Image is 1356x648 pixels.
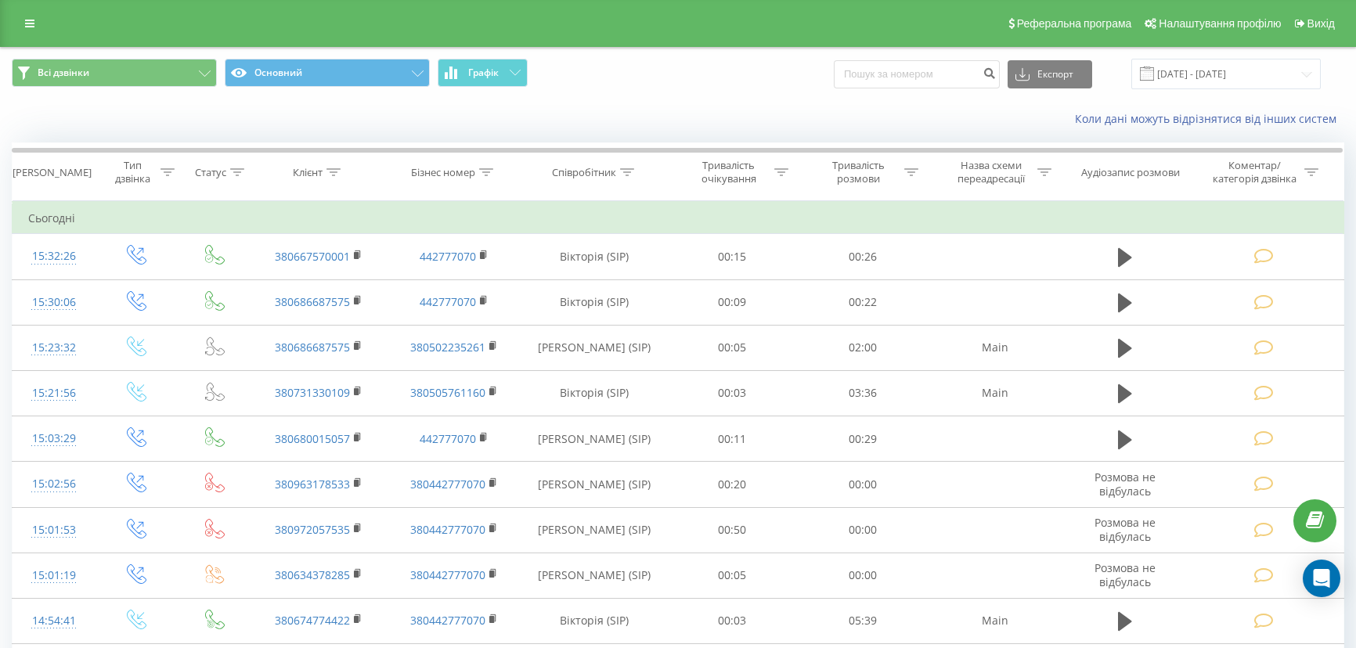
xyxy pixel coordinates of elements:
div: 15:01:53 [28,515,80,545]
div: [PERSON_NAME] [13,166,92,179]
td: 00:03 [667,598,797,643]
div: 15:32:26 [28,241,80,272]
td: Сьогодні [13,203,1344,234]
span: Розмова не відбулась [1095,470,1156,499]
td: 00:22 [798,279,928,325]
a: 380972057535 [275,522,350,537]
td: [PERSON_NAME] (SIP) [521,462,667,507]
a: 380667570001 [275,249,350,264]
td: [PERSON_NAME] (SIP) [521,507,667,553]
td: 02:00 [798,325,928,370]
div: Тривалість очікування [687,159,770,185]
a: 380442777070 [410,477,485,491]
td: 00:00 [798,553,928,598]
div: Тип дзвінка [110,159,157,185]
a: 380680015057 [275,431,350,446]
a: 380674774422 [275,613,350,628]
a: Коли дані можуть відрізнятися вiд інших систем [1075,111,1344,126]
button: Графік [438,59,528,87]
div: 15:30:06 [28,287,80,318]
a: 442777070 [420,294,476,309]
a: 442777070 [420,431,476,446]
button: Всі дзвінки [12,59,217,87]
td: 00:26 [798,234,928,279]
td: [PERSON_NAME] (SIP) [521,325,667,370]
span: Всі дзвінки [38,67,89,79]
div: Співробітник [552,166,616,179]
a: 380502235261 [410,340,485,355]
span: Реферальна програма [1017,17,1132,30]
td: 00:29 [798,416,928,462]
a: 380442777070 [410,567,485,582]
div: 15:23:32 [28,333,80,363]
a: 380442777070 [410,613,485,628]
td: 00:03 [667,370,797,416]
span: Розмова не відбулась [1095,560,1156,589]
td: Вікторія (SIP) [521,234,667,279]
span: Вихід [1307,17,1335,30]
a: 380686687575 [275,294,350,309]
a: 380731330109 [275,385,350,400]
td: Вікторія (SIP) [521,279,667,325]
a: 380442777070 [410,522,485,537]
td: 00:00 [798,462,928,507]
a: 442777070 [420,249,476,264]
td: Вікторія (SIP) [521,370,667,416]
td: 00:11 [667,416,797,462]
td: 00:00 [798,507,928,553]
button: Експорт [1008,60,1092,88]
a: 380634378285 [275,567,350,582]
div: Тривалість розмови [817,159,900,185]
div: 15:01:19 [28,560,80,591]
td: 03:36 [798,370,928,416]
td: 00:15 [667,234,797,279]
td: Main [928,598,1063,643]
div: 14:54:41 [28,606,80,636]
a: 380505761160 [410,385,485,400]
span: Налаштування профілю [1159,17,1281,30]
span: Розмова не відбулась [1095,515,1156,544]
td: 05:39 [798,598,928,643]
span: Графік [468,67,499,78]
td: Main [928,325,1063,370]
div: Назва схеми переадресації [950,159,1033,185]
td: 00:05 [667,325,797,370]
div: Open Intercom Messenger [1303,560,1340,597]
a: 380963178533 [275,477,350,491]
td: [PERSON_NAME] (SIP) [521,553,667,598]
div: Аудіозапис розмови [1081,166,1180,179]
div: 15:21:56 [28,378,80,409]
div: Клієнт [293,166,323,179]
div: Статус [195,166,226,179]
td: Вікторія (SIP) [521,598,667,643]
input: Пошук за номером [834,60,1000,88]
td: Main [928,370,1063,416]
td: 00:20 [667,462,797,507]
td: 00:05 [667,553,797,598]
div: Коментар/категорія дзвінка [1209,159,1300,185]
td: 00:50 [667,507,797,553]
td: 00:09 [667,279,797,325]
div: 15:03:29 [28,423,80,454]
td: [PERSON_NAME] (SIP) [521,416,667,462]
div: 15:02:56 [28,469,80,499]
a: 380686687575 [275,340,350,355]
div: Бізнес номер [411,166,475,179]
button: Основний [225,59,430,87]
